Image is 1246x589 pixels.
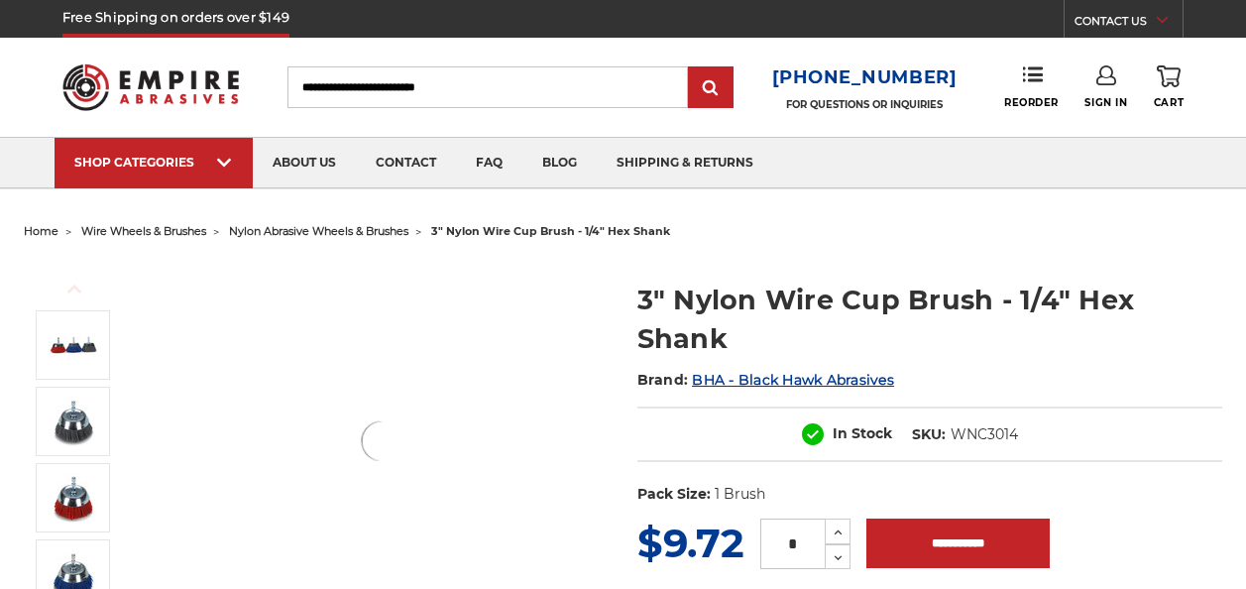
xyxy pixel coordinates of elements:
[637,484,711,505] dt: Pack Size:
[951,424,1018,445] dd: WNC3014
[522,138,597,188] a: blog
[253,138,356,188] a: about us
[74,155,233,170] div: SHOP CATEGORIES
[1084,96,1127,109] span: Sign In
[691,68,731,108] input: Submit
[456,138,522,188] a: faq
[912,424,946,445] dt: SKU:
[772,98,958,111] p: FOR QUESTIONS OR INQUIRIES
[229,224,408,238] a: nylon abrasive wheels & brushes
[1154,65,1184,109] a: Cart
[1004,96,1059,109] span: Reorder
[637,519,744,567] span: $9.72
[715,484,765,505] dd: 1 Brush
[431,224,670,238] span: 3" nylon wire cup brush - 1/4" hex shank
[597,138,773,188] a: shipping & returns
[356,138,456,188] a: contact
[49,397,98,446] img: 3" Nylon Wire Cup Brush - 1/4" Hex Shank
[1154,96,1184,109] span: Cart
[62,53,239,122] img: Empire Abrasives
[357,416,406,466] img: 3" Nylon Wire Cup Brush - 1/4" Hex Shank
[833,424,892,442] span: In Stock
[1075,10,1183,38] a: CONTACT US
[637,371,689,389] span: Brand:
[637,281,1222,358] h1: 3" Nylon Wire Cup Brush - 1/4" Hex Shank
[692,371,894,389] a: BHA - Black Hawk Abrasives
[772,63,958,92] a: [PHONE_NUMBER]
[24,224,58,238] a: home
[81,224,206,238] a: wire wheels & brushes
[49,473,98,523] img: 3" Nylon Wire Cup Brush - 1/4" Hex Shank
[49,320,98,370] img: 3" Nylon Wire Cup Brush - 1/4" Hex Shank
[1004,65,1059,108] a: Reorder
[51,268,98,310] button: Previous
